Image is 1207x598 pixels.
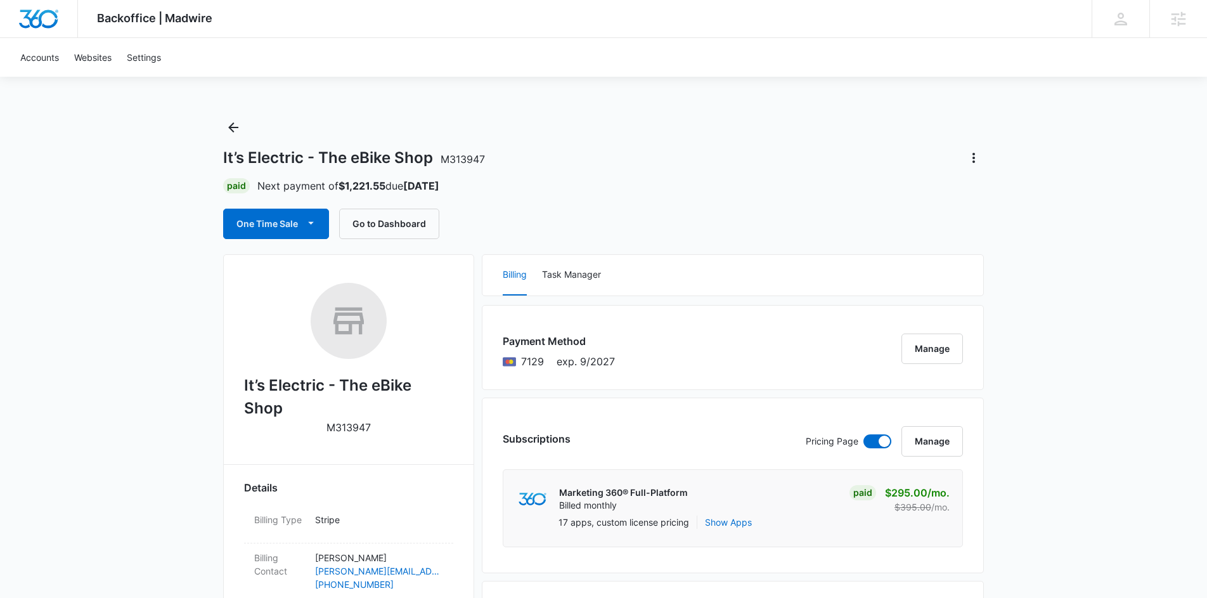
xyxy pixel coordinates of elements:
p: Next payment of due [257,178,439,193]
button: Go to Dashboard [339,209,439,239]
div: Billing TypeStripe [244,505,453,543]
h2: It’s Electric - The eBike Shop [244,374,453,420]
p: Marketing 360® Full-Platform [559,486,688,499]
a: Settings [119,38,169,77]
dt: Billing Contact [254,551,305,578]
p: Pricing Page [806,434,858,448]
button: One Time Sale [223,209,329,239]
button: Show Apps [705,516,752,529]
s: $395.00 [894,502,931,512]
h3: Subscriptions [503,431,571,446]
span: Backoffice | Madwire [97,11,212,25]
button: Billing [503,255,527,296]
p: 17 apps, custom license pricing [558,516,689,529]
img: marketing360Logo [519,493,546,506]
button: Back [223,117,243,138]
h1: It’s Electric - The eBike Shop [223,148,485,167]
button: Manage [901,426,963,457]
span: /mo. [931,502,950,512]
span: /mo. [927,486,950,499]
span: Details [244,480,278,495]
a: [PERSON_NAME][EMAIL_ADDRESS][DOMAIN_NAME] [315,564,443,578]
strong: [DATE] [403,179,439,192]
p: Billed monthly [559,499,688,512]
h3: Payment Method [503,334,615,349]
span: Mastercard ending with [521,354,544,369]
p: $295.00 [885,485,950,500]
a: [PHONE_NUMBER] [315,578,443,591]
div: Paid [223,178,250,193]
div: Paid [849,485,876,500]
p: Stripe [315,513,443,526]
p: [PERSON_NAME] [315,551,443,564]
p: M313947 [326,420,371,435]
strong: $1,221.55 [339,179,385,192]
a: Websites [67,38,119,77]
a: Accounts [13,38,67,77]
dt: Billing Type [254,513,305,526]
button: Manage [901,334,963,364]
button: Actions [964,148,984,168]
button: Task Manager [542,255,601,296]
span: M313947 [441,153,485,166]
span: exp. 9/2027 [557,354,615,369]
